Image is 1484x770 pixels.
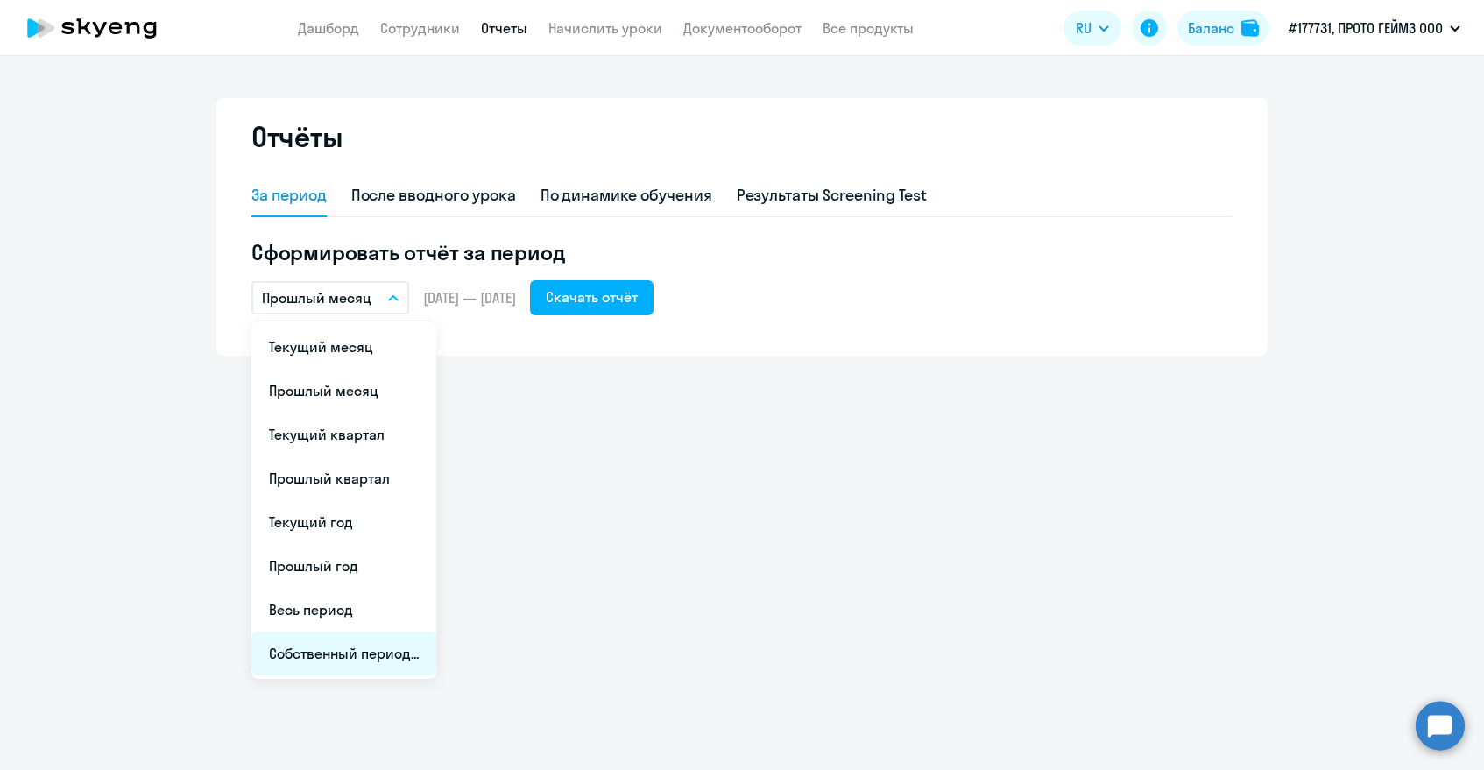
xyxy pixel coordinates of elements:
[1280,7,1469,49] button: #177731, ПРОТО ГЕЙМЗ ООО
[1177,11,1269,46] button: Балансbalance
[530,280,654,315] button: Скачать отчёт
[823,19,914,37] a: Все продукты
[251,238,1233,266] h5: Сформировать отчёт за период
[541,184,712,207] div: По динамике обучения
[351,184,516,207] div: После вводного урока
[298,19,359,37] a: Дашборд
[251,281,409,314] button: Прошлый месяц
[1241,19,1259,37] img: balance
[251,184,327,207] div: За период
[1064,11,1121,46] button: RU
[1289,18,1443,39] p: #177731, ПРОТО ГЕЙМЗ ООО
[262,287,371,308] p: Прошлый месяц
[737,184,928,207] div: Результаты Screening Test
[251,119,343,154] h2: Отчёты
[481,19,527,37] a: Отчеты
[251,321,436,679] ul: RU
[1076,18,1092,39] span: RU
[548,19,662,37] a: Начислить уроки
[546,286,638,307] div: Скачать отчёт
[423,288,516,307] span: [DATE] — [DATE]
[683,19,802,37] a: Документооборот
[1188,18,1234,39] div: Баланс
[380,19,460,37] a: Сотрудники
